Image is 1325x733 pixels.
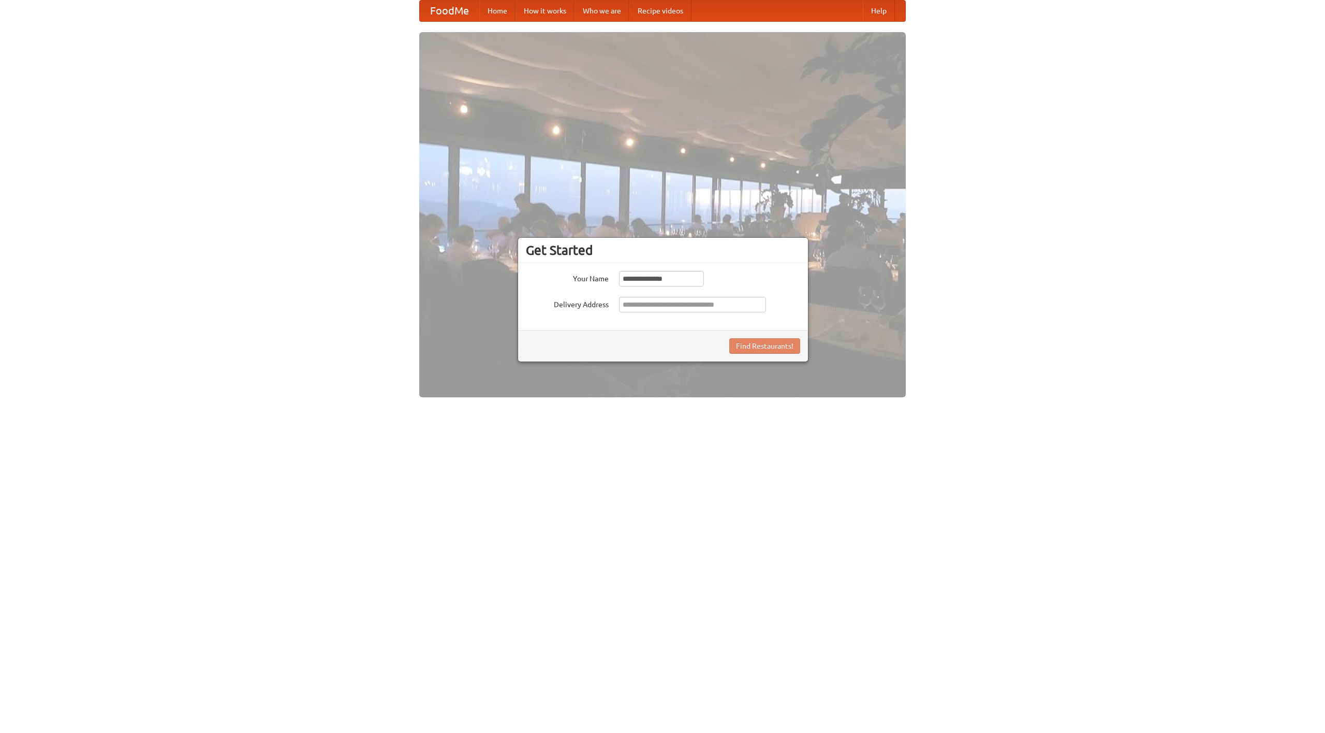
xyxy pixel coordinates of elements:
h3: Get Started [526,242,800,258]
a: FoodMe [420,1,479,21]
a: Who we are [575,1,629,21]
a: Home [479,1,516,21]
a: Recipe videos [629,1,691,21]
a: How it works [516,1,575,21]
label: Delivery Address [526,297,609,310]
label: Your Name [526,271,609,284]
button: Find Restaurants! [729,338,800,354]
a: Help [863,1,895,21]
